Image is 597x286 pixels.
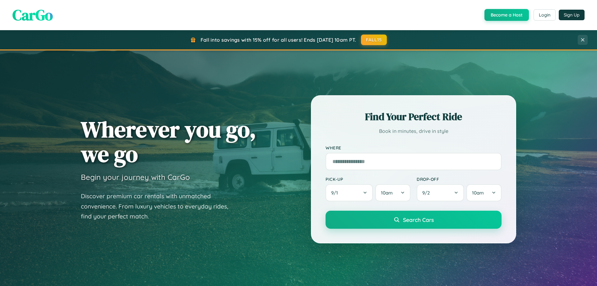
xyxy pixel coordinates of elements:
[326,176,410,182] label: Pick-up
[417,184,464,201] button: 9/2
[201,37,356,43] span: Fall into savings with 15% off for all users! Ends [DATE] 10am PT.
[417,176,502,182] label: Drop-off
[375,184,410,201] button: 10am
[81,172,190,182] h3: Begin your journey with CarGo
[361,35,387,45] button: FALL15
[534,9,556,21] button: Login
[326,110,502,124] h2: Find Your Perfect Ride
[559,10,585,20] button: Sign Up
[466,184,502,201] button: 10am
[81,117,256,166] h1: Wherever you go, we go
[331,190,341,196] span: 9 / 1
[472,190,484,196] span: 10am
[326,127,502,136] p: Book in minutes, drive in style
[484,9,529,21] button: Become a Host
[326,184,373,201] button: 9/1
[81,191,236,222] p: Discover premium car rentals with unmatched convenience. From luxury vehicles to everyday rides, ...
[381,190,393,196] span: 10am
[326,211,502,229] button: Search Cars
[326,145,502,150] label: Where
[12,5,53,25] span: CarGo
[422,190,433,196] span: 9 / 2
[403,216,434,223] span: Search Cars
